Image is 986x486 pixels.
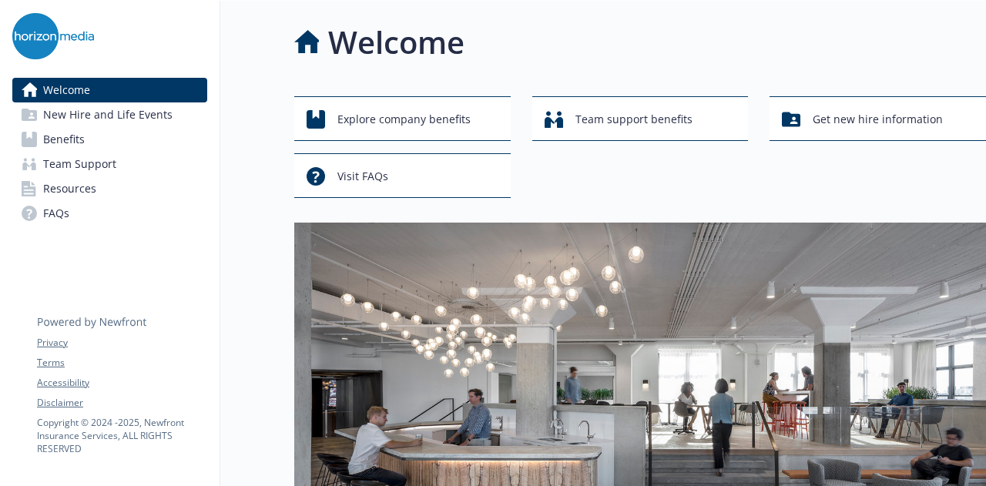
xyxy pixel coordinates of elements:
a: New Hire and Life Events [12,102,207,127]
span: Team support benefits [575,105,693,134]
a: Privacy [37,336,206,350]
span: Welcome [43,78,90,102]
a: FAQs [12,201,207,226]
h1: Welcome [328,19,464,65]
span: Visit FAQs [337,162,388,191]
a: Disclaimer [37,396,206,410]
button: Get new hire information [770,96,986,141]
span: Explore company benefits [337,105,471,134]
button: Team support benefits [532,96,749,141]
a: Terms [37,356,206,370]
span: New Hire and Life Events [43,102,173,127]
button: Explore company benefits [294,96,511,141]
p: Copyright © 2024 - 2025 , Newfront Insurance Services, ALL RIGHTS RESERVED [37,416,206,455]
a: Accessibility [37,376,206,390]
span: Benefits [43,127,85,152]
a: Team Support [12,152,207,176]
span: Team Support [43,152,116,176]
a: Resources [12,176,207,201]
span: FAQs [43,201,69,226]
span: Resources [43,176,96,201]
span: Get new hire information [813,105,943,134]
button: Visit FAQs [294,153,511,198]
a: Benefits [12,127,207,152]
a: Welcome [12,78,207,102]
